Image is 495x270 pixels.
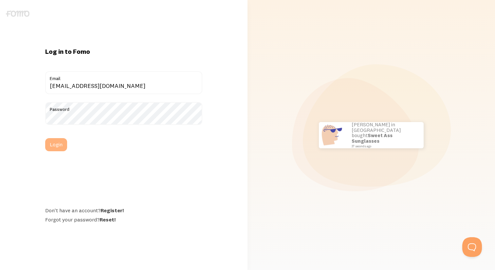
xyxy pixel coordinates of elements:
iframe: Help Scout Beacon - Open [462,237,482,257]
label: Email [45,71,202,82]
a: Register! [101,207,124,214]
div: Don't have an account? [45,207,202,214]
img: fomo-logo-gray-b99e0e8ada9f9040e2984d0d95b3b12da0074ffd48d1e5cb62ac37fc77b0b268.svg [6,10,29,17]
h1: Log in to Fomo [45,47,202,56]
a: Reset! [100,216,116,223]
div: Forgot your password? [45,216,202,223]
label: Password [45,102,202,113]
button: Login [45,138,67,151]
